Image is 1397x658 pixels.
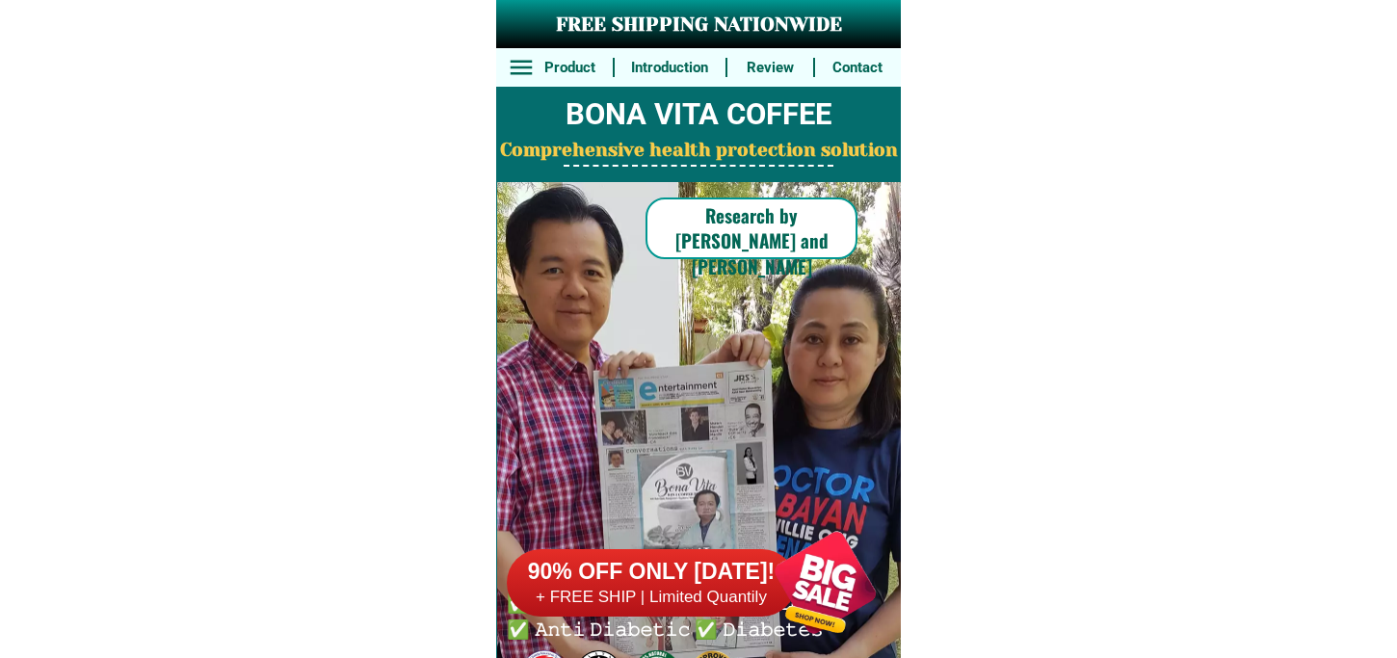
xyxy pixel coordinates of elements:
h6: Product [538,57,603,79]
h3: FREE SHIPPING NATIONWIDE [496,11,901,39]
h6: Research by [PERSON_NAME] and [PERSON_NAME] [646,202,857,279]
h6: Review [737,57,803,79]
h6: 90% OFF ONLY [DATE]! [507,558,796,587]
h2: BONA VITA COFFEE [496,92,901,138]
h2: Comprehensive health protection solution [496,137,901,165]
h6: Contact [825,57,890,79]
h6: Introduction [625,57,715,79]
h6: + FREE SHIP | Limited Quantily [507,587,796,608]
